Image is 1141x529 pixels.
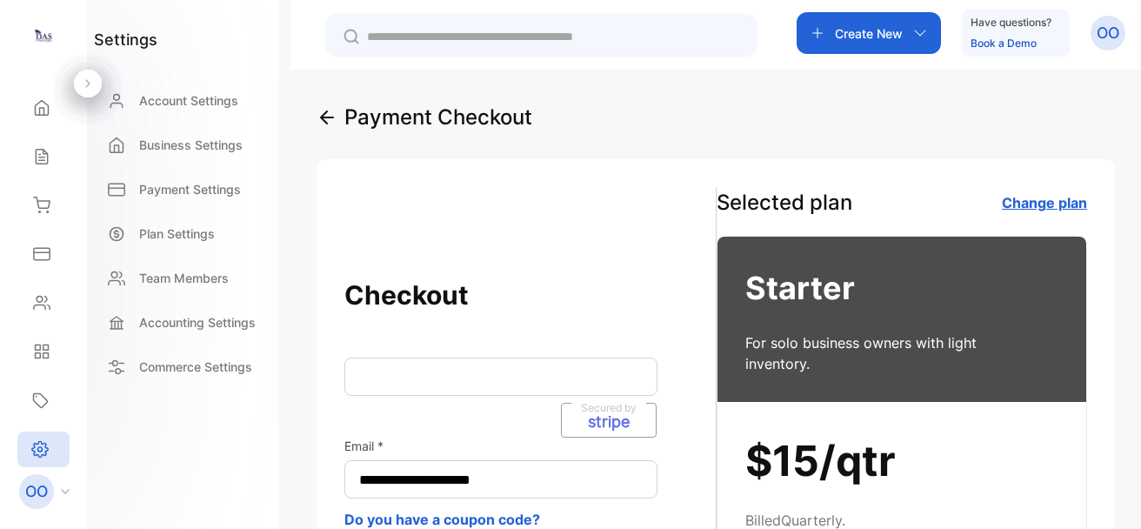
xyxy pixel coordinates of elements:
[139,313,256,331] p: Accounting Settings
[30,23,57,49] img: logo
[359,368,643,385] iframe: Secure card payment input frame
[139,224,215,243] p: Plan Settings
[588,414,630,430] p: stripe
[139,91,238,110] p: Account Settings
[1068,456,1141,529] iframe: LiveChat chat widget
[94,260,271,296] a: Team Members
[971,37,1037,50] a: Book a Demo
[1002,194,1087,211] a: Change plan
[1097,22,1119,44] p: OO
[745,264,1058,311] h3: Starter
[94,349,271,385] a: Commerce Settings
[139,180,241,198] p: Payment Settings
[94,83,271,118] a: Account Settings
[25,480,48,503] p: OO
[797,12,941,54] button: Create New
[94,127,271,163] a: Business Settings
[139,358,252,376] p: Commerce Settings
[94,28,157,51] h1: settings
[139,269,229,287] p: Team Members
[344,102,532,133] h1: Payment Checkout
[344,274,716,316] h2: Checkout
[971,14,1051,31] p: Have questions?
[94,171,271,207] a: Payment Settings
[571,400,646,416] p: Secured by
[1091,12,1125,54] button: OO
[139,136,243,154] p: Business Settings
[94,305,271,340] a: Accounting Settings
[835,24,903,43] p: Create New
[745,430,1058,492] h1: $15/qtr
[344,438,716,455] p: Email *
[717,187,852,218] p: Selected plan
[745,332,1030,374] p: For solo business owners with light inventory.
[94,216,271,251] a: Plan Settings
